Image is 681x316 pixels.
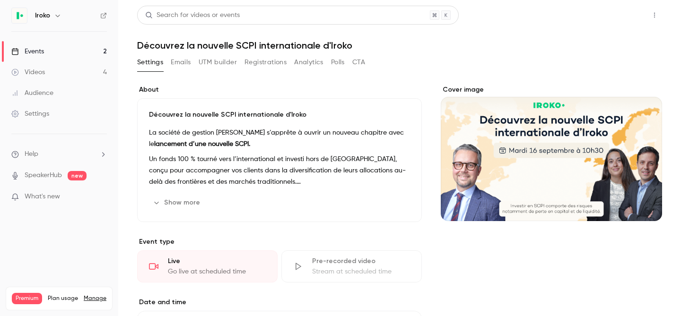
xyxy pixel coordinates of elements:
[12,293,42,304] span: Premium
[331,55,345,70] button: Polls
[11,149,107,159] li: help-dropdown-opener
[25,192,60,202] span: What's new
[137,237,422,247] p: Event type
[312,267,410,276] div: Stream at scheduled time
[12,8,27,23] img: Iroko
[96,193,107,201] iframe: Noticeable Trigger
[441,85,662,94] label: Cover image
[149,127,410,150] p: La société de gestion [PERSON_NAME] s’apprête à ouvrir un nouveau chapitre avec le
[602,6,639,25] button: Share
[244,55,287,70] button: Registrations
[11,47,44,56] div: Events
[154,141,250,147] strong: lancement d’une nouvelle SCPI.
[68,171,87,180] span: new
[137,40,662,51] h1: Découvrez la nouvelle SCPI internationale d'Iroko
[137,55,163,70] button: Settings
[35,11,50,20] h6: Iroko
[294,55,323,70] button: Analytics
[281,250,422,282] div: Pre-recorded videoStream at scheduled time
[11,88,53,98] div: Audience
[137,85,422,94] label: About
[171,55,191,70] button: Emails
[168,256,266,266] div: Live
[84,295,106,302] a: Manage
[25,149,38,159] span: Help
[145,10,240,20] div: Search for videos or events
[11,109,49,119] div: Settings
[199,55,237,70] button: UTM builder
[25,171,62,180] a: SpeakerHub
[149,195,206,210] button: Show more
[48,295,78,302] span: Plan usage
[149,154,410,188] p: Un fonds 100 % tourné vers l’international et investi hors de [GEOGRAPHIC_DATA], conçu pour accom...
[441,85,662,221] section: Cover image
[352,55,365,70] button: CTA
[149,110,410,120] p: Découvrez la nouvelle SCPI internationale d'Iroko
[137,298,422,307] label: Date and time
[168,267,266,276] div: Go live at scheduled time
[137,250,278,282] div: LiveGo live at scheduled time
[312,256,410,266] div: Pre-recorded video
[11,68,45,77] div: Videos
